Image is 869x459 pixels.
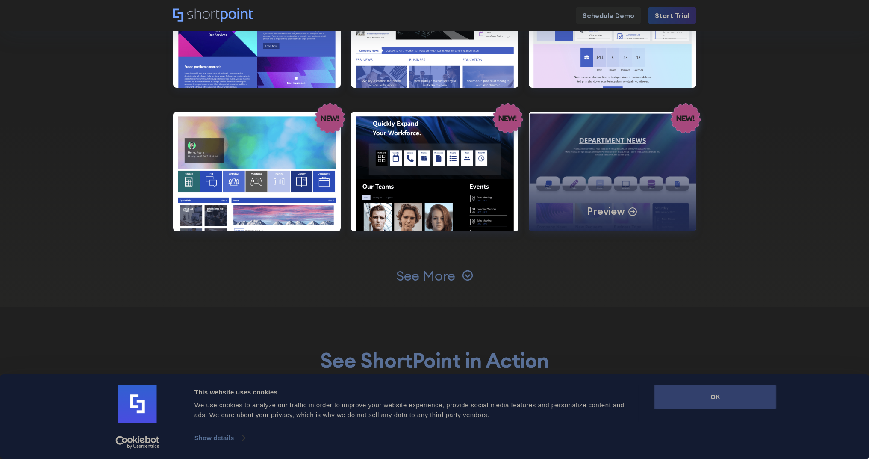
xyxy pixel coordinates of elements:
[173,112,341,245] a: HR 4
[194,432,245,444] a: Show details
[396,269,455,283] div: See More
[118,385,157,423] img: logo
[529,112,696,245] a: HR 6Preview
[351,112,518,245] a: HR 5
[173,349,696,372] div: See ShortPoint in Action
[194,387,635,397] div: This website uses cookies
[173,8,253,23] a: Home
[587,204,625,218] p: Preview
[654,385,777,409] button: OK
[100,436,175,449] a: Usercentrics Cookiebot - opens in a new window
[194,401,625,418] span: We use cookies to analyze our traffic in order to improve your website experience, provide social...
[576,7,641,24] a: Schedule Demo
[648,7,696,24] a: Start Trial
